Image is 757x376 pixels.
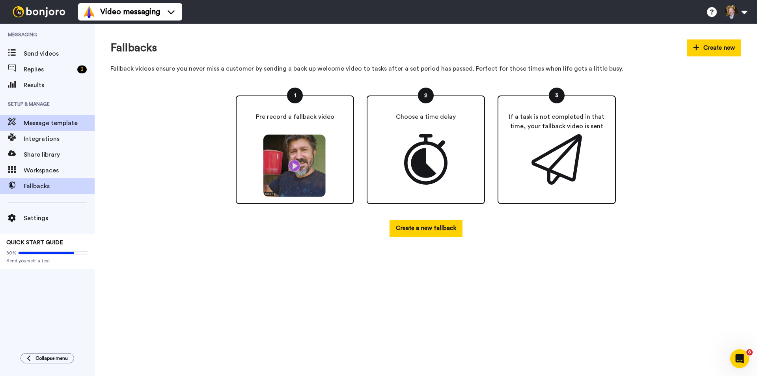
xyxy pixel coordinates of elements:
[505,112,609,131] p: If a task is not completed in that time, your fallback video is sent
[287,88,303,103] div: 1
[24,166,95,175] span: Workspaces
[21,353,74,363] button: Collapse menu
[100,6,160,17] span: Video messaging
[24,80,95,90] span: Results
[24,49,95,58] span: Send videos
[746,349,753,355] span: 8
[6,258,88,264] span: Send yourself a test
[110,42,157,54] h1: Fallbacks
[24,150,95,159] span: Share library
[110,64,741,73] p: Fallback videos ensure you never miss a customer by sending a back up welcome video to tasks afte...
[549,88,565,103] div: 3
[390,220,462,237] button: Create a new fallback
[730,349,749,368] iframe: Intercom live chat
[687,39,741,56] button: Create new
[83,6,95,18] img: vm-color.svg
[396,112,456,122] p: Choose a time delay
[260,134,330,197] img: matt.png
[24,181,95,191] span: Fallbacks
[24,213,95,223] span: Settings
[9,6,69,17] img: bj-logo-header-white.svg
[24,118,95,128] span: Message template
[77,65,87,73] div: 3
[418,88,434,103] div: 2
[35,355,68,361] span: Collapse menu
[6,240,63,245] span: QUICK START GUIDE
[24,65,74,74] span: Replies
[6,250,17,256] span: 80%
[256,112,334,122] p: Pre record a fallback video
[24,134,95,144] span: Integrations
